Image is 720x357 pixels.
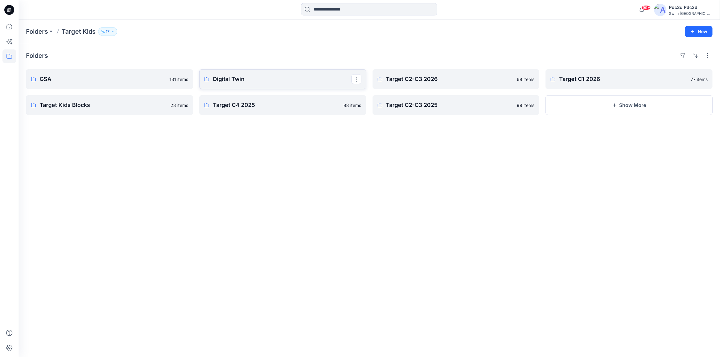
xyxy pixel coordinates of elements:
p: Target C4 2025 [213,101,340,109]
a: Target C1 202677 items [545,69,713,89]
button: Show More [545,95,713,115]
img: avatar [654,4,666,16]
p: 99 items [517,102,534,108]
a: Folders [26,27,48,36]
a: GSA131 items [26,69,193,89]
p: 23 items [170,102,188,108]
button: 17 [98,27,117,36]
p: GSA [40,75,166,83]
p: 77 items [691,76,708,83]
a: Target C2-C3 202599 items [373,95,540,115]
button: New [685,26,713,37]
p: Target C2-C3 2025 [386,101,513,109]
a: Target C2-C3 202668 items [373,69,540,89]
p: Target C2-C3 2026 [386,75,513,83]
p: 88 items [344,102,361,108]
p: 131 items [170,76,188,83]
h4: Folders [26,52,48,59]
div: Pdc3d Pdc3d [669,4,712,11]
p: 17 [106,28,110,35]
a: Target C4 202588 items [199,95,366,115]
p: Target Kids Blocks [40,101,167,109]
div: Swim [GEOGRAPHIC_DATA] [669,11,712,16]
p: Target C1 2026 [559,75,687,83]
a: Digital Twin [199,69,366,89]
span: 99+ [641,5,651,10]
a: Target Kids Blocks23 items [26,95,193,115]
p: 68 items [517,76,534,83]
p: Digital Twin [213,75,351,83]
p: Target Kids [62,27,96,36]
